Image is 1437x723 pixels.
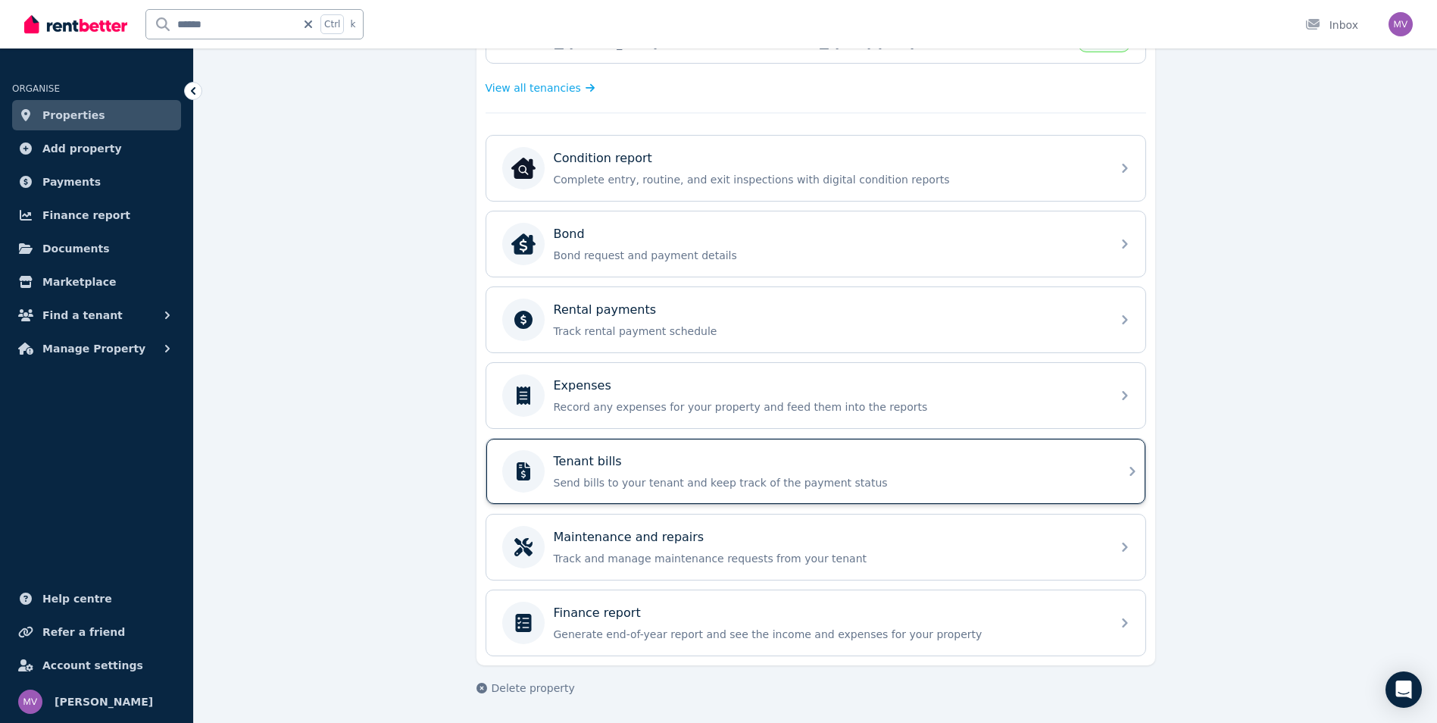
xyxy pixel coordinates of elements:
a: Finance reportGenerate end-of-year report and see the income and expenses for your property [486,590,1145,656]
a: Account settings [12,650,181,681]
button: Find a tenant [12,300,181,330]
a: Help centre [12,584,181,614]
p: Bond [554,225,585,243]
a: ExpensesRecord any expenses for your property and feed them into the reports [486,363,1145,428]
img: Bond [511,232,536,256]
p: Track rental payment schedule [554,324,1102,339]
span: Finance report [42,206,130,224]
a: BondBondBond request and payment details [486,211,1145,277]
img: Marisa Vecchio [1389,12,1413,36]
span: Ctrl [320,14,344,34]
p: Finance report [554,604,641,622]
img: Condition report [511,156,536,180]
span: Refer a friend [42,623,125,641]
a: View all tenancies [486,80,595,95]
span: View all tenancies [486,80,581,95]
p: Track and manage maintenance requests from your tenant [554,551,1102,566]
p: Record any expenses for your property and feed them into the reports [554,399,1102,415]
a: Condition reportCondition reportComplete entry, routine, and exit inspections with digital condit... [486,136,1145,201]
span: Marketplace [42,273,116,291]
a: Add property [12,133,181,164]
p: Rental payments [554,301,657,319]
p: Condition report [554,149,652,167]
span: Help centre [42,590,112,608]
span: k [350,18,355,30]
span: Manage Property [42,340,145,358]
p: Complete entry, routine, and exit inspections with digital condition reports [554,172,1102,187]
button: Delete property [476,681,575,696]
img: RentBetter [24,13,127,36]
p: Send bills to your tenant and keep track of the payment status [554,475,1102,490]
a: Maintenance and repairsTrack and manage maintenance requests from your tenant [486,515,1145,580]
span: Account settings [42,656,143,674]
p: Generate end-of-year report and see the income and expenses for your property [554,627,1102,642]
a: Refer a friend [12,617,181,647]
a: Payments [12,167,181,197]
p: Maintenance and repairs [554,528,704,546]
span: ORGANISE [12,83,60,94]
span: Properties [42,106,105,124]
a: Tenant billsSend bills to your tenant and keep track of the payment status [486,439,1145,504]
span: Documents [42,239,110,258]
span: Add property [42,139,122,158]
div: Open Intercom Messenger [1385,671,1422,708]
div: Inbox [1305,17,1358,33]
img: Marisa Vecchio [18,690,42,714]
p: Expenses [554,377,611,395]
a: Properties [12,100,181,130]
a: Rental paymentsTrack rental payment schedule [486,287,1145,352]
span: [PERSON_NAME] [55,693,153,711]
span: Payments [42,173,101,191]
p: Bond request and payment details [554,248,1102,263]
a: Documents [12,233,181,264]
p: Tenant bills [554,452,622,471]
a: Marketplace [12,267,181,297]
a: Finance report [12,200,181,230]
span: Find a tenant [42,306,123,324]
button: Manage Property [12,333,181,364]
span: Delete property [492,681,575,696]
